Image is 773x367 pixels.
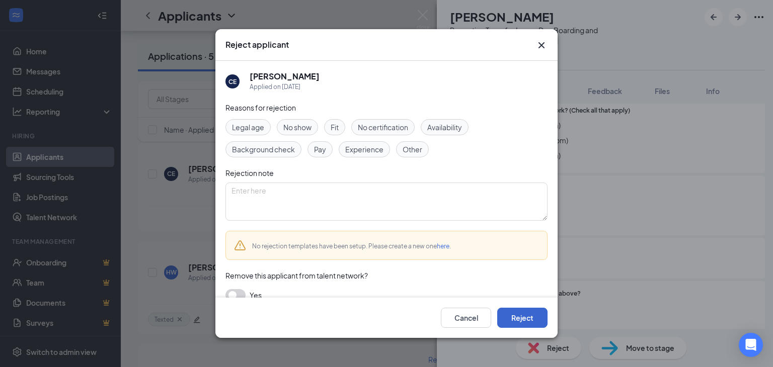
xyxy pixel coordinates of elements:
[535,39,548,51] button: Close
[234,239,246,251] svg: Warning
[250,71,320,82] h5: [PERSON_NAME]
[225,271,368,280] span: Remove this applicant from talent network?
[225,39,289,50] h3: Reject applicant
[437,242,449,250] a: here
[232,144,295,155] span: Background check
[441,308,491,328] button: Cancel
[225,103,296,112] span: Reasons for rejection
[739,333,763,357] div: Open Intercom Messenger
[250,289,262,301] span: Yes
[358,122,408,133] span: No certification
[535,39,548,51] svg: Cross
[403,144,422,155] span: Other
[427,122,462,133] span: Availability
[252,242,451,250] span: No rejection templates have been setup. Please create a new one .
[345,144,383,155] span: Experience
[250,82,320,92] div: Applied on [DATE]
[497,308,548,328] button: Reject
[232,122,264,133] span: Legal age
[225,168,274,177] span: Rejection note
[314,144,326,155] span: Pay
[283,122,312,133] span: No show
[331,122,339,133] span: Fit
[228,77,237,86] div: CE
